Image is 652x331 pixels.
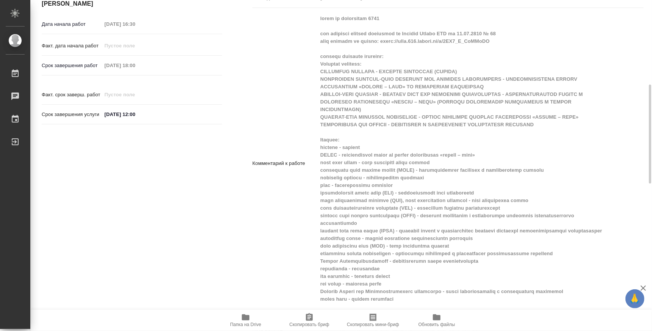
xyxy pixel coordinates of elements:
p: Комментарий к работе [252,160,318,167]
p: Срок завершения услуги [42,111,102,118]
button: Обновить файлы [405,310,469,331]
p: Дата начала работ [42,20,102,28]
button: Скопировать бриф [277,310,341,331]
span: Скопировать бриф [289,322,329,327]
input: Пустое поле [102,60,168,71]
button: Папка на Drive [214,310,277,331]
p: Факт. дата начала работ [42,42,102,50]
span: Обновить файлы [418,322,455,327]
input: Пустое поле [102,40,168,51]
button: 🙏 [625,289,644,308]
span: Скопировать мини-бриф [347,322,399,327]
p: Факт. срок заверш. работ [42,91,102,99]
input: Пустое поле [102,19,168,30]
input: ✎ Введи что-нибудь [102,109,168,120]
span: 🙏 [628,291,641,307]
span: Папка на Drive [230,322,261,327]
textarea: lorem ip dolorsitam 6741 con adipisci elitsed doeiusmod te Incidid Utlabo ETD ma 11.07.2810 № 68 ... [318,12,611,313]
p: Срок завершения работ [42,62,102,69]
input: Пустое поле [102,89,168,100]
button: Скопировать мини-бриф [341,310,405,331]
